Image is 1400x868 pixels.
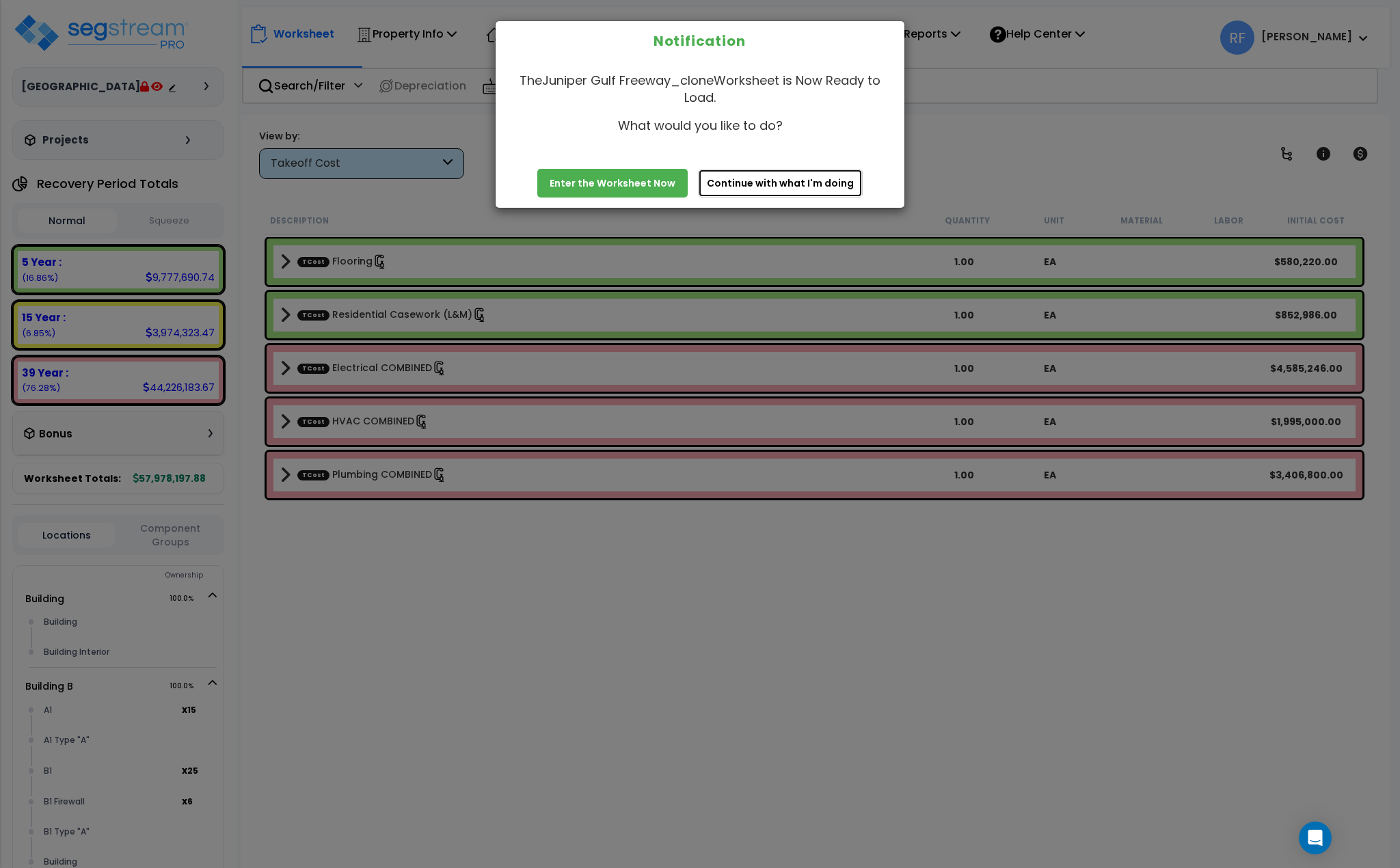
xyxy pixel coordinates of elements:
[542,72,714,89] span: Juniper Gulf Freeway_clone
[698,169,863,198] button: Continue with what I'm doing
[1299,822,1332,854] div: Open Intercom Messenger
[537,169,688,198] a: Enter the Worksheet Now
[506,72,894,107] div: The Worksheet is Now Ready to Load.
[506,117,894,135] div: What would you like to do?
[654,31,894,51] div: Notification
